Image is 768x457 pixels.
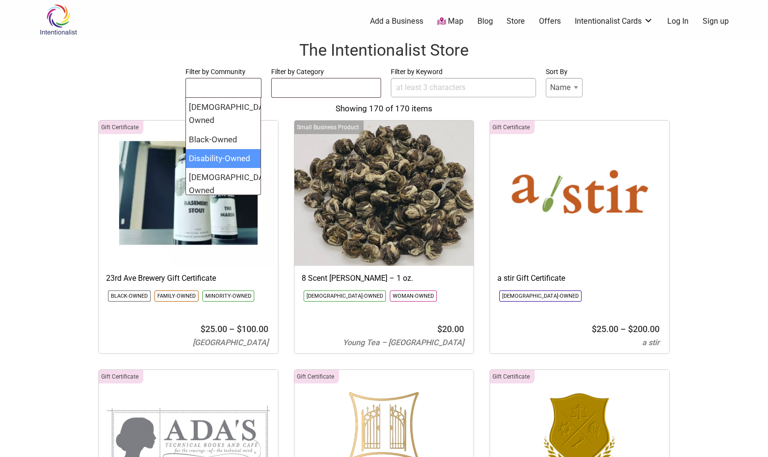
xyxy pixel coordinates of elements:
h1: The Intentionalist Store [10,39,758,62]
span: $ [437,324,442,334]
span: a stir [642,338,660,347]
li: Click to show only this community [304,290,386,302]
span: – [620,324,626,334]
input: at least 3 characters [391,78,536,97]
a: Intentionalist Cards [575,16,653,27]
li: Click to show only this community [108,290,151,302]
div: Showing 170 of 170 items [10,103,758,115]
span: [GEOGRAPHIC_DATA] [193,338,268,347]
div: Click to show only this category [99,370,143,383]
li: Click to show only this community [154,290,199,302]
li: Click to show only this community [499,290,582,302]
div: Click to show only this category [99,121,143,134]
label: Filter by Keyword [391,66,536,78]
a: Store [507,16,525,27]
div: Click to show only this category [294,370,339,383]
img: Intentionalist [35,4,81,35]
span: Young Tea – [GEOGRAPHIC_DATA] [343,338,464,347]
a: Sign up [703,16,729,27]
li: [DEMOGRAPHIC_DATA]-Owned [186,168,261,200]
span: $ [592,324,597,334]
div: Click to show only this category [490,370,535,383]
bdi: 20.00 [437,324,464,334]
a: Map [437,16,463,27]
a: Offers [539,16,561,27]
span: $ [628,324,633,334]
a: Log In [667,16,689,27]
a: Add a Business [370,16,423,27]
li: Black-Owned [186,130,261,149]
li: [DEMOGRAPHIC_DATA]-Owned [186,98,261,130]
label: Filter by Category [271,66,381,78]
span: $ [237,324,242,334]
li: Click to show only this community [202,290,254,302]
bdi: 25.00 [200,324,227,334]
div: Click to show only this category [490,121,535,134]
div: Click to show only this category [294,121,364,134]
span: – [229,324,235,334]
bdi: 25.00 [592,324,618,334]
h3: 23rd Ave Brewery Gift Certificate [106,273,271,284]
label: Sort By [546,66,583,78]
img: Young Tea 8 Scent Jasmine Green Pearl [294,121,474,266]
bdi: 100.00 [237,324,268,334]
h3: a stir Gift Certificate [497,273,662,284]
h3: 8 Scent [PERSON_NAME] – 1 oz. [302,273,466,284]
li: Click to show only this community [390,290,437,302]
span: $ [200,324,205,334]
a: Blog [477,16,493,27]
bdi: 200.00 [628,324,660,334]
label: Filter by Community [185,66,261,78]
li: Disability-Owned [186,149,261,168]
